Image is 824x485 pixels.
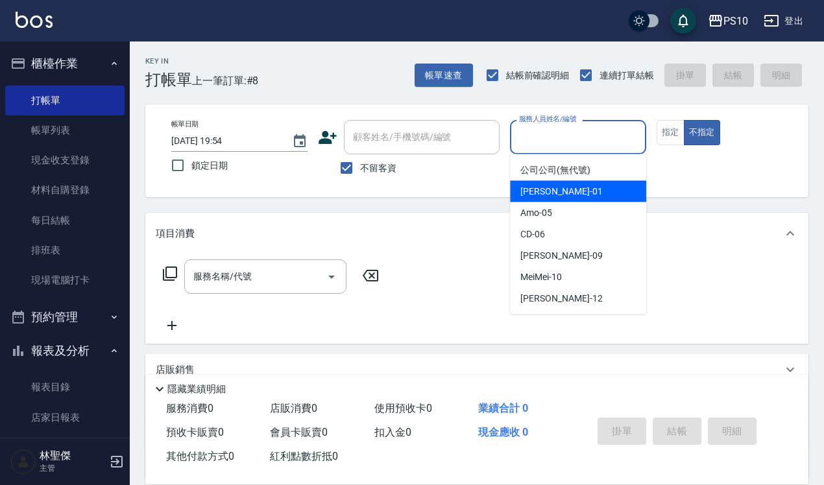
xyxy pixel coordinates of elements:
[145,354,808,385] div: 店販銷售
[5,47,125,80] button: 櫃檯作業
[5,115,125,145] a: 帳單列表
[520,228,545,241] span: CD -06
[684,120,720,145] button: 不指定
[478,402,528,414] span: 業績合計 0
[40,462,106,474] p: 主管
[670,8,696,34] button: save
[5,432,125,462] a: 互助日報表
[703,8,753,34] button: PS10
[321,266,342,287] button: Open
[374,426,411,438] span: 扣入金 0
[415,64,473,88] button: 帳單速查
[171,119,199,129] label: 帳單日期
[5,145,125,175] a: 現金收支登錄
[166,402,213,414] span: 服務消費 0
[520,163,590,177] span: 公司公司 (無代號)
[520,292,602,305] span: [PERSON_NAME] -12
[145,213,808,254] div: 項目消費
[5,86,125,115] a: 打帳單
[156,227,195,241] p: 項目消費
[600,69,654,82] span: 連續打單結帳
[270,450,338,462] span: 紅利點數折抵 0
[5,206,125,235] a: 每日結帳
[5,175,125,205] a: 材料自購登錄
[16,12,53,28] img: Logo
[520,270,562,284] span: MeiMei -10
[145,57,192,65] h2: Key In
[506,69,570,82] span: 結帳前確認明細
[5,372,125,402] a: 報表目錄
[270,426,328,438] span: 會員卡販賣 0
[191,159,228,172] span: 鎖定日期
[360,161,396,175] span: 不留客資
[10,449,36,475] img: Person
[5,235,125,265] a: 排班表
[723,13,748,29] div: PS10
[156,363,195,377] p: 店販銷售
[5,300,125,334] button: 預約管理
[657,120,685,145] button: 指定
[166,450,234,462] span: 其他付款方式 0
[166,426,224,438] span: 預收卡販賣 0
[167,383,226,396] p: 隱藏業績明細
[5,265,125,295] a: 現場電腦打卡
[284,126,315,157] button: Choose date, selected date is 2025-09-15
[171,130,279,152] input: YYYY/MM/DD hh:mm
[145,71,192,89] h3: 打帳單
[478,426,528,438] span: 現金應收 0
[270,402,317,414] span: 店販消費 0
[5,334,125,368] button: 報表及分析
[40,449,106,462] h5: 林聖傑
[520,206,552,220] span: Amo -05
[758,9,808,33] button: 登出
[520,249,602,263] span: [PERSON_NAME] -09
[520,185,602,198] span: [PERSON_NAME] -01
[519,114,576,124] label: 服務人員姓名/編號
[374,402,432,414] span: 使用預收卡 0
[192,73,259,89] span: 上一筆訂單:#8
[5,403,125,432] a: 店家日報表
